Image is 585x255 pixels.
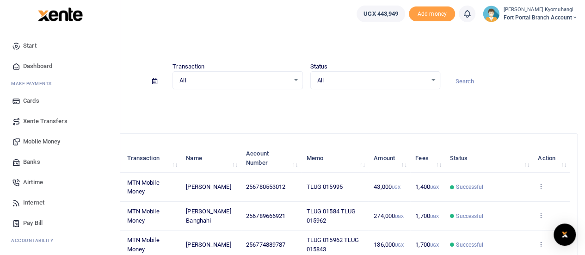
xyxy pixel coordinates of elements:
a: Cards [7,91,112,111]
span: Successful [456,212,483,220]
div: Open Intercom Messenger [554,224,576,246]
small: UGX [395,214,404,219]
a: Pay Bill [7,213,112,233]
a: logo-small logo-large logo-large [37,10,83,17]
a: Xente Transfers [7,111,112,131]
span: Successful [456,241,483,249]
span: TLUG 015995 [307,183,343,190]
a: Airtime [7,172,112,193]
span: Cards [23,96,39,106]
span: Add money [409,6,455,22]
h4: Transactions [35,40,578,50]
th: Status: activate to sort column ascending [445,144,533,173]
li: Ac [7,233,112,248]
a: UGX 443,949 [357,6,405,22]
small: UGX [392,185,400,190]
span: [PERSON_NAME] [186,183,231,190]
img: logo-large [38,7,83,21]
span: Start [23,41,37,50]
span: MTN Mobile Money [127,179,160,195]
span: Successful [456,183,483,191]
small: [PERSON_NAME] Kyomuhangi [503,6,578,14]
span: TLUG 01584 TLUG 015962 [307,208,356,224]
span: All [317,76,427,85]
label: Transaction [172,62,204,71]
small: UGX [430,243,439,248]
span: Internet [23,198,44,207]
th: Fees: activate to sort column ascending [410,144,445,173]
span: 1,700 [415,241,439,248]
small: UGX [395,243,404,248]
span: 1,400 [415,183,439,190]
li: M [7,76,112,91]
a: Add money [409,10,455,17]
span: MTN Mobile Money [127,236,160,253]
span: Mobile Money [23,137,60,146]
span: 1,700 [415,212,439,219]
a: Dashboard [7,56,112,76]
img: profile-user [483,6,499,22]
span: TLUG 015962 TLUG 015843 [307,236,359,253]
li: Toup your wallet [409,6,455,22]
th: Memo: activate to sort column ascending [301,144,369,173]
a: Start [7,36,112,56]
small: UGX [430,214,439,219]
span: 256780553012 [246,183,285,190]
span: Xente Transfers [23,117,68,126]
span: 256789666921 [246,212,285,219]
th: Transaction: activate to sort column ascending [122,144,181,173]
span: 274,000 [374,212,404,219]
a: Banks [7,152,112,172]
span: ake Payments [16,80,52,87]
p: Download [35,100,578,110]
a: Mobile Money [7,131,112,152]
span: Fort Portal Branch Account [503,13,578,22]
span: Pay Bill [23,218,43,228]
span: All [179,76,289,85]
th: Name: activate to sort column ascending [181,144,241,173]
span: Airtime [23,178,43,187]
th: Action: activate to sort column ascending [533,144,570,173]
a: profile-user [PERSON_NAME] Kyomuhangi Fort Portal Branch Account [483,6,578,22]
span: UGX 443,949 [363,9,398,19]
a: Internet [7,193,112,213]
span: Dashboard [23,62,52,71]
label: Status [310,62,328,71]
span: [PERSON_NAME] Banghahi [186,208,231,224]
li: Wallet ballance [353,6,409,22]
span: 256774889787 [246,241,285,248]
span: countability [18,237,53,244]
th: Account Number: activate to sort column ascending [241,144,302,173]
input: Search [448,74,578,89]
span: MTN Mobile Money [127,208,160,224]
th: Amount: activate to sort column ascending [369,144,410,173]
span: Banks [23,157,40,167]
span: 136,000 [374,241,404,248]
span: 43,000 [374,183,400,190]
span: [PERSON_NAME] [186,241,231,248]
small: UGX [430,185,439,190]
